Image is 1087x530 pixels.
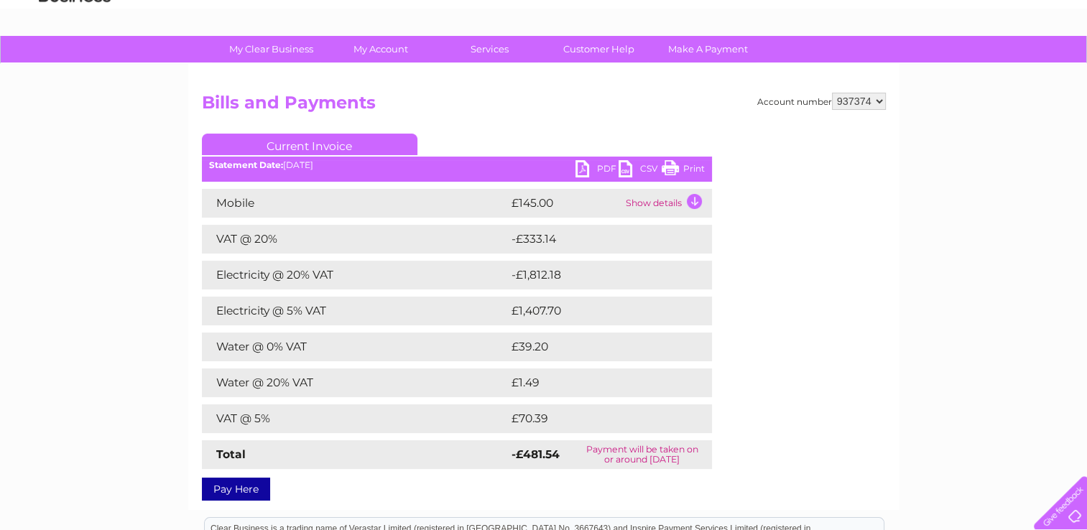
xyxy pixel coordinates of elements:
td: Water @ 20% VAT [202,368,508,397]
b: Statement Date: [209,159,283,170]
td: £1.49 [508,368,677,397]
a: Print [662,160,705,181]
a: Contact [991,61,1027,72]
a: Water [834,61,861,72]
a: Current Invoice [202,134,417,155]
a: PDF [575,160,619,181]
td: Show details [622,189,712,218]
a: 0333 014 3131 [816,7,915,25]
strong: Total [216,447,246,461]
a: Make A Payment [649,36,767,62]
a: Blog [962,61,983,72]
div: [DATE] [202,160,712,170]
a: Pay Here [202,478,270,501]
div: Clear Business is a trading name of Verastar Limited (registered in [GEOGRAPHIC_DATA] No. 3667643... [205,8,884,70]
td: -£333.14 [508,225,687,254]
a: Telecoms [910,61,953,72]
img: logo.png [38,37,111,81]
td: £145.00 [508,189,622,218]
a: Log out [1040,61,1073,72]
td: £70.39 [508,404,683,433]
td: Electricity @ 5% VAT [202,297,508,325]
a: Customer Help [540,36,658,62]
a: My Account [321,36,440,62]
td: VAT @ 5% [202,404,508,433]
td: Payment will be taken on or around [DATE] [572,440,711,469]
td: -£1,812.18 [508,261,689,289]
td: £39.20 [508,333,683,361]
td: Electricity @ 20% VAT [202,261,508,289]
td: Water @ 0% VAT [202,333,508,361]
div: Account number [757,93,886,110]
a: My Clear Business [212,36,330,62]
strong: -£481.54 [512,447,560,461]
a: CSV [619,160,662,181]
a: Services [430,36,549,62]
td: £1,407.70 [508,297,689,325]
a: Energy [870,61,902,72]
h2: Bills and Payments [202,93,886,120]
td: VAT @ 20% [202,225,508,254]
td: Mobile [202,189,508,218]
